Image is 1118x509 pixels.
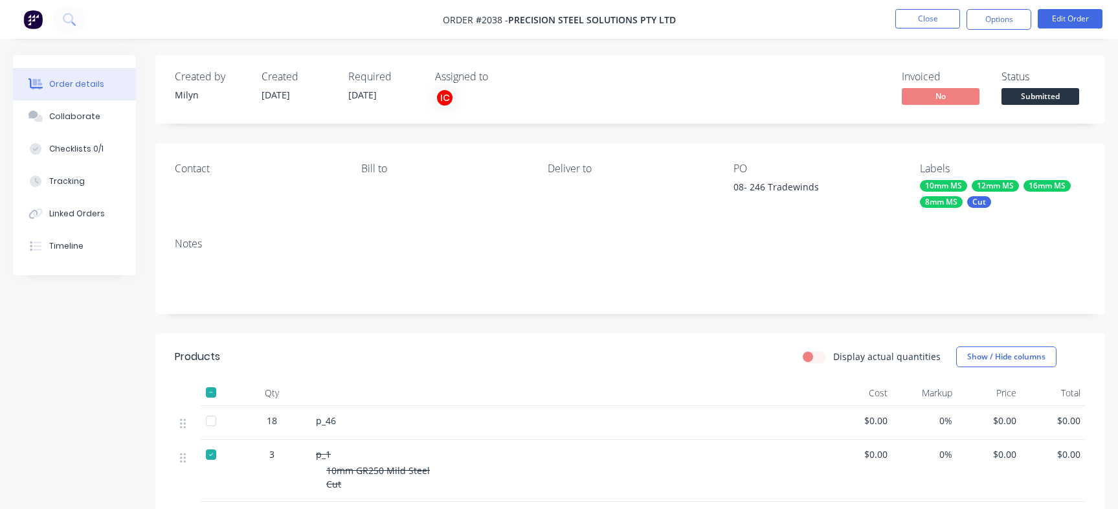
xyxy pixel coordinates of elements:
div: 10mm MS [920,180,967,192]
div: Order details [49,78,104,90]
div: Collaborate [49,111,100,122]
button: Order details [13,68,136,100]
div: Labels [920,163,1086,175]
div: Invoiced [902,71,986,83]
button: IC [435,88,454,107]
span: p_1 [316,448,331,460]
div: Price [957,380,1022,406]
button: Collaborate [13,100,136,133]
div: Total [1022,380,1086,406]
span: $0.00 [834,447,888,461]
span: $0.00 [1027,447,1080,461]
span: $0.00 [963,447,1016,461]
span: 10mm GR250 Mild Steel Cut [326,464,430,490]
div: Qty [233,380,311,406]
div: Assigned to [435,71,565,83]
span: p_46 [316,414,336,427]
span: 0% [898,447,952,461]
div: Timeline [49,240,84,252]
div: PO [733,163,899,175]
div: Contact [175,163,341,175]
button: Edit Order [1038,9,1102,28]
div: Markup [893,380,957,406]
button: Timeline [13,230,136,262]
div: Tracking [49,175,85,187]
div: Checklists 0/1 [49,143,104,155]
span: Precision Steel Solutions Pty Ltd [508,14,676,26]
span: 18 [267,414,277,427]
span: $0.00 [834,414,888,427]
span: Order #2038 - [443,14,508,26]
span: 3 [269,447,274,461]
span: $0.00 [963,414,1016,427]
div: 8mm MS [920,196,963,208]
div: Deliver to [548,163,713,175]
span: $0.00 [1027,414,1080,427]
button: Submitted [1001,88,1079,107]
button: Linked Orders [13,198,136,230]
button: Checklists 0/1 [13,133,136,165]
div: Cost [829,380,893,406]
div: Status [1001,71,1086,83]
div: Cut [967,196,991,208]
button: Show / Hide columns [956,346,1057,367]
button: Close [895,9,960,28]
span: Submitted [1001,88,1079,104]
div: Created [262,71,333,83]
div: Products [175,349,220,365]
button: Tracking [13,165,136,198]
div: Milyn [175,88,246,102]
div: Created by [175,71,246,83]
label: Display actual quantities [833,350,941,363]
span: No [902,88,979,104]
span: [DATE] [348,89,377,101]
div: Linked Orders [49,208,105,220]
span: 0% [898,414,952,427]
div: 08- 246 Tradewinds [733,180,895,198]
div: Notes [175,238,1086,250]
span: [DATE] [262,89,290,101]
div: Bill to [361,163,527,175]
button: Options [967,9,1031,30]
div: Required [348,71,419,83]
div: 16mm MS [1023,180,1071,192]
div: 12mm MS [972,180,1019,192]
img: Factory [23,10,43,29]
